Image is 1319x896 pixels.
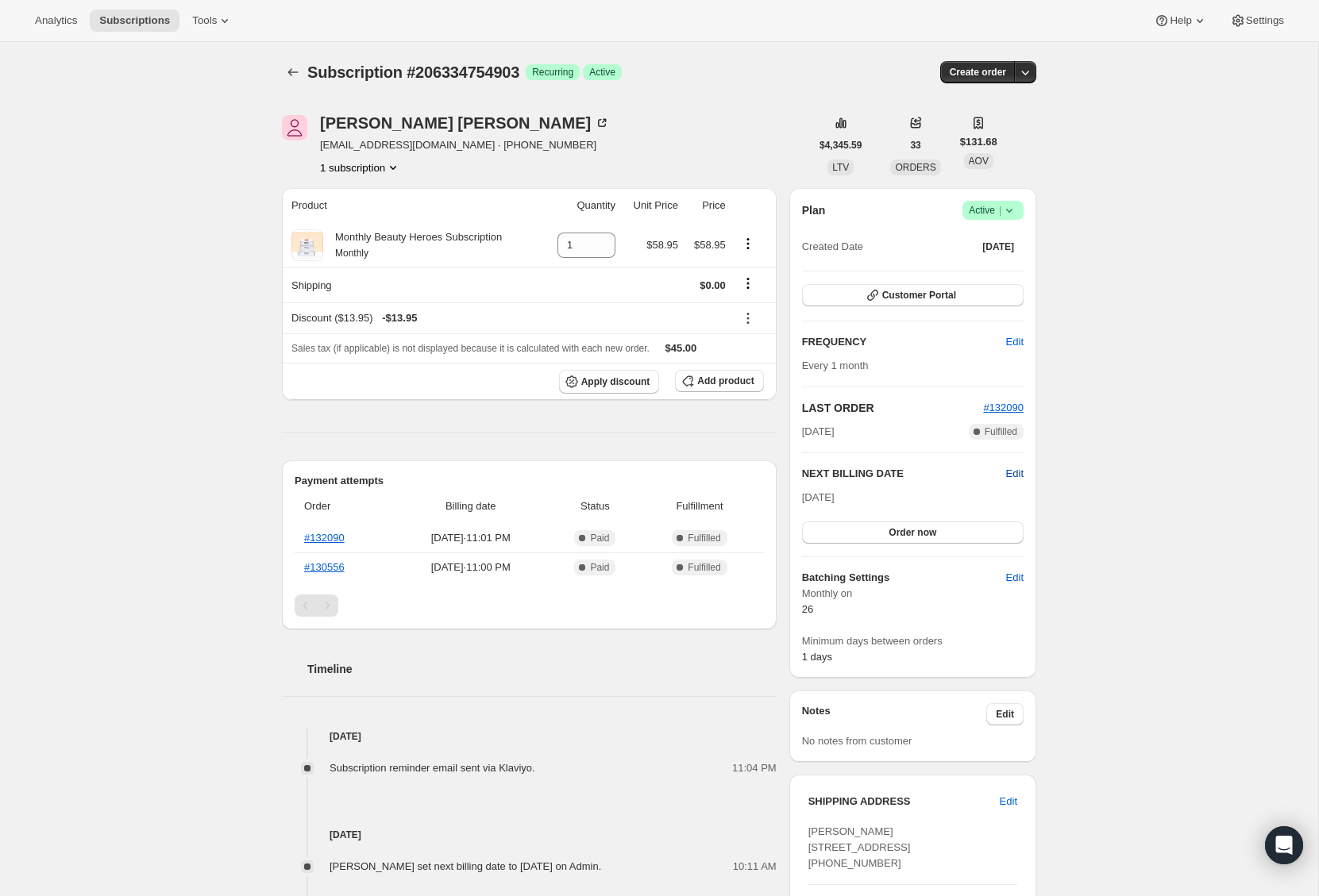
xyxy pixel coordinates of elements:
[291,232,323,259] img: product img
[735,275,761,292] button: Shipping actions
[1246,14,1284,27] span: Settings
[1006,466,1024,482] button: Edit
[35,14,77,27] span: Analytics
[802,651,832,663] span: 1 days
[282,729,777,744] h4: [DATE]
[590,561,609,574] span: Paid
[291,343,650,354] span: Sales tax (if applicable) is not displayed because it is calculated with each new order.
[282,267,542,302] th: Shipping
[802,202,826,218] h2: Plan
[1170,14,1191,27] span: Help
[665,342,697,354] span: $45.00
[802,360,869,371] span: Every 1 month
[307,661,777,677] h2: Timeline
[808,794,1000,809] h3: SHIPPING ADDRESS
[282,61,304,83] button: Subscriptions
[895,162,935,173] span: ORDERS
[304,561,345,573] a: #130556
[323,229,502,261] div: Monthly Beauty Heroes Subscription
[320,137,610,153] span: [EMAIL_ADDRESS][DOMAIN_NAME] · [PHONE_NUMBER]
[940,61,1016,83] button: Create order
[1265,826,1303,864] div: Open Intercom Messenger
[697,375,754,387] span: Add product
[700,279,726,291] span: $0.00
[802,570,1006,586] h6: Batching Settings
[192,14,217,27] span: Tools
[542,188,620,223] th: Quantity
[590,532,609,544] span: Paid
[1144,10,1217,32] button: Help
[694,239,726,251] span: $58.95
[589,66,615,79] span: Active
[1006,570,1024,586] span: Edit
[889,526,936,539] span: Order now
[559,370,660,394] button: Apply discount
[802,633,1024,649] span: Minimum days between orders
[960,134,997,150] span: $131.68
[732,760,777,776] span: 11:04 PM
[969,202,1017,218] span: Active
[983,400,1024,416] button: #132090
[320,160,401,175] button: Product actions
[295,489,391,524] th: Order
[291,310,726,326] div: Discount ($13.95)
[969,156,989,167] span: AOV
[99,14,170,27] span: Subscriptions
[996,708,1014,721] span: Edit
[810,134,871,156] button: $4,345.59
[802,400,984,416] h2: LAST ORDER
[90,10,179,32] button: Subscriptions
[396,560,546,575] span: [DATE] · 11:00 PM
[997,329,1033,355] button: Edit
[999,204,1001,217] span: |
[986,703,1024,725] button: Edit
[901,134,930,156] button: 33
[683,188,731,223] th: Price
[307,63,519,81] span: Subscription #206334754903
[183,10,242,32] button: Tools
[802,424,835,440] span: [DATE]
[808,825,911,869] span: [PERSON_NAME] [STREET_ADDRESS] [PHONE_NUMBER]
[396,498,546,514] span: Billing date
[983,402,1024,413] a: #132090
[802,239,863,255] span: Created Date
[675,370,763,392] button: Add product
[950,66,1006,79] span: Create order
[802,735,912,747] span: No notes from customer
[1006,334,1024,350] span: Edit
[985,425,1017,438] span: Fulfilled
[973,236,1024,258] button: [DATE]
[645,498,754,514] span: Fulfillment
[802,491,835,503] span: [DATE]
[802,334,1006,350] h2: FREQUENCY
[282,827,777,843] h4: [DATE]
[335,248,368,259] small: Monthly
[982,240,1014,253] span: [DATE]
[620,188,683,223] th: Unit Price
[820,139,862,152] span: $4,345.59
[802,603,813,615] span: 26
[733,859,777,875] span: 10:11 AM
[295,473,764,489] h2: Payment attempts
[330,860,601,872] span: [PERSON_NAME] set next billing date to [DATE] on Admin.
[581,375,650,388] span: Apply discount
[688,532,720,544] span: Fulfilled
[910,139,920,152] span: 33
[802,466,1006,482] h2: NEXT BILLING DATE
[832,162,849,173] span: LTV
[802,586,1024,602] span: Monthly on
[997,565,1033,590] button: Edit
[25,10,87,32] button: Analytics
[990,789,1027,814] button: Edit
[282,115,307,140] span: Jessica Galindo
[735,235,761,252] button: Product actions
[802,284,1024,306] button: Customer Portal
[295,594,764,617] nav: Pagination
[802,703,987,725] h3: Notes
[646,239,678,251] span: $58.95
[802,521,1024,544] button: Order now
[1000,794,1017,809] span: Edit
[320,115,610,131] div: [PERSON_NAME] [PERSON_NAME]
